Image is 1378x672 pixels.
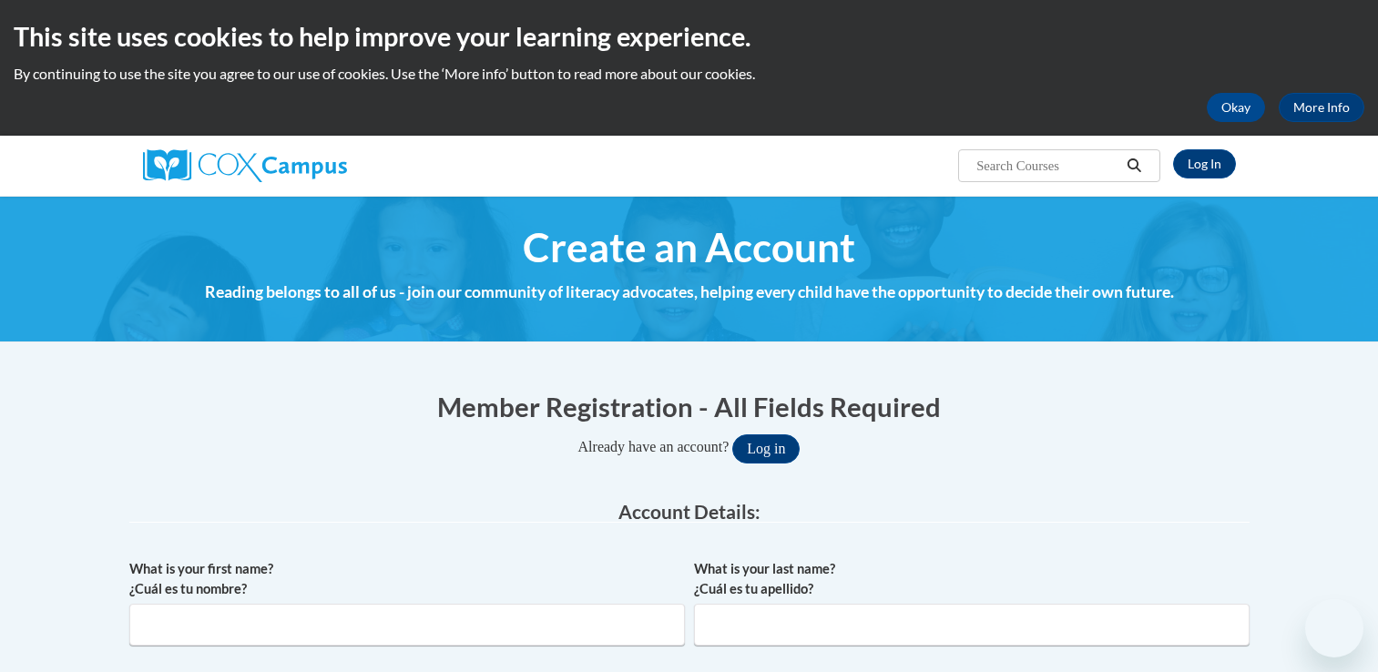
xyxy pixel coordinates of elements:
iframe: Button to launch messaging window [1305,599,1363,657]
input: Search Courses [975,155,1120,177]
img: Cox Campus [143,149,347,182]
h1: Member Registration - All Fields Required [129,388,1250,425]
label: What is your last name? ¿Cuál es tu apellido? [694,559,1250,599]
span: Account Details: [618,500,760,523]
a: More Info [1279,93,1364,122]
p: By continuing to use the site you agree to our use of cookies. Use the ‘More info’ button to read... [14,64,1364,84]
h4: Reading belongs to all of us - join our community of literacy advocates, helping every child have... [129,280,1250,304]
h2: This site uses cookies to help improve your learning experience. [14,18,1364,55]
button: Okay [1207,93,1265,122]
button: Log in [732,434,800,463]
a: Log In [1173,149,1236,178]
span: Already have an account? [578,439,730,454]
button: Search [1120,155,1148,177]
label: What is your first name? ¿Cuál es tu nombre? [129,559,685,599]
span: Create an Account [523,223,855,271]
input: Metadata input [694,604,1250,646]
input: Metadata input [129,604,685,646]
